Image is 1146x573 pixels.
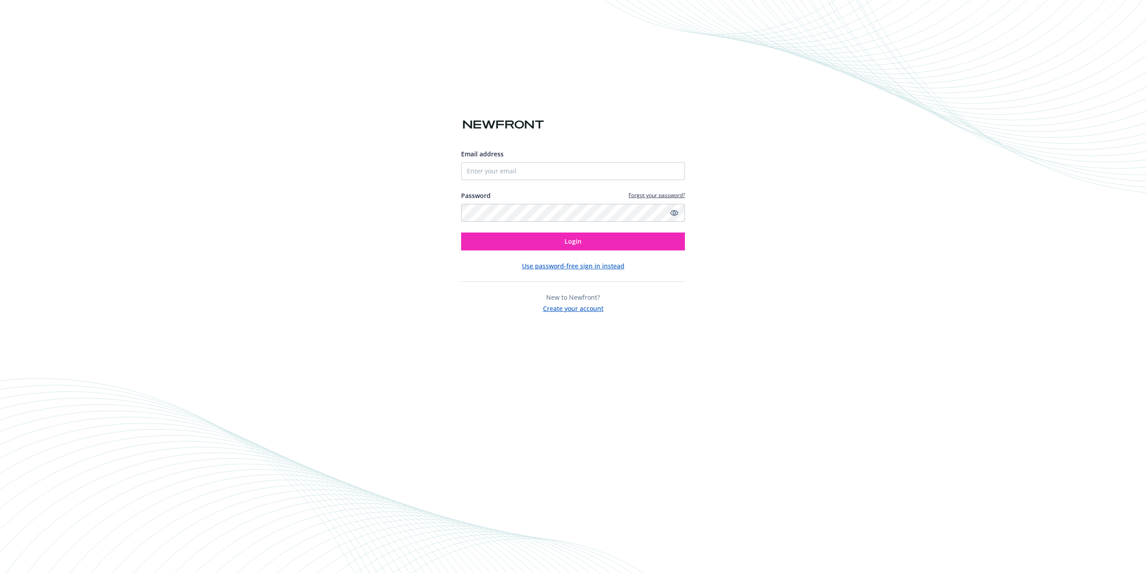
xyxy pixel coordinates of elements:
img: Newfront logo [461,117,546,133]
label: Password [461,191,491,200]
span: New to Newfront? [546,293,600,302]
a: Show password [669,207,680,218]
span: Login [564,237,582,246]
button: Create your account [543,302,603,313]
input: Enter your password [461,204,685,222]
input: Enter your email [461,162,685,180]
button: Use password-free sign in instead [522,261,624,271]
button: Login [461,233,685,250]
span: Email address [461,150,504,158]
a: Forgot your password? [629,191,685,199]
